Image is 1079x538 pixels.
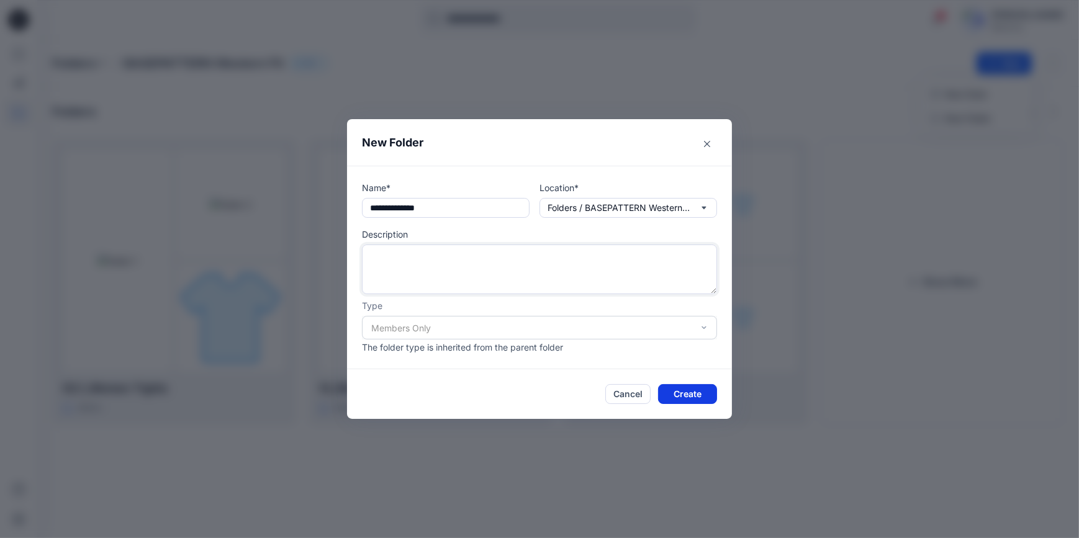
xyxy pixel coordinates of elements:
[362,228,717,241] p: Description
[347,119,732,166] header: New Folder
[539,198,717,218] button: Folders / BASEPATTERN Western Fit
[539,181,717,194] p: Location*
[362,341,717,354] p: The folder type is inherited from the parent folder
[697,134,717,154] button: Close
[362,299,717,312] p: Type
[605,384,651,404] button: Cancel
[548,201,690,215] p: Folders / BASEPATTERN Western Fit
[362,181,530,194] p: Name*
[658,384,717,404] button: Create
